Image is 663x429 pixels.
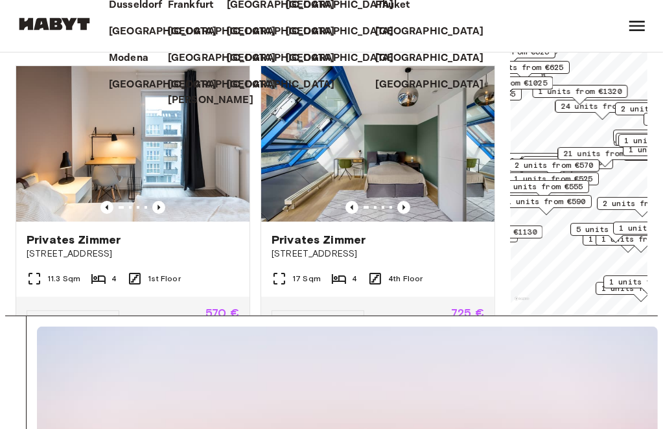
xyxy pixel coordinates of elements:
span: Move-in from [DATE] [32,314,113,324]
p: [GEOGRAPHIC_DATA] [227,77,335,93]
span: 17 Sqm [292,273,321,284]
a: [GEOGRAPHIC_DATA] [376,51,497,66]
p: Modena [109,51,148,66]
a: Marketing picture of unit DE-01-12-003-01QPrevious imagePrevious imagePrivates Zimmer[STREET_ADDR... [16,65,250,342]
p: [GEOGRAPHIC_DATA] [286,24,394,40]
a: [GEOGRAPHIC_DATA][PERSON_NAME] [168,77,289,108]
a: [GEOGRAPHIC_DATA] [376,24,497,40]
span: 2 units from €570 [515,159,594,171]
a: [GEOGRAPHIC_DATA] [376,77,497,93]
span: Privates Zimmer [27,232,121,248]
div: Map marker [509,159,599,179]
div: Map marker [448,226,543,246]
span: [STREET_ADDRESS] [272,248,484,261]
p: [GEOGRAPHIC_DATA] [376,51,484,66]
div: Map marker [476,153,567,173]
img: Marketing picture of unit DE-01-12-003-01Q [16,66,250,222]
span: 4th Floor [388,273,423,284]
span: Move-in from [DATE] [277,314,358,324]
button: Previous image [152,201,165,214]
span: 11.3 Sqm [47,273,80,284]
span: 21 units from €575 [564,148,647,159]
div: Map marker [570,223,661,243]
p: [GEOGRAPHIC_DATA] [168,24,276,40]
div: Map marker [558,147,653,167]
span: 1st Floor [148,273,180,284]
span: 1 units from €525 [514,173,593,185]
div: Map marker [508,172,599,192]
span: 4 units from €605 [528,157,607,168]
a: [GEOGRAPHIC_DATA] [168,51,289,66]
span: 5 units from €590 [576,224,655,235]
span: 24 units from €530 [561,100,645,112]
button: Previous image [345,201,358,214]
p: [GEOGRAPHIC_DATA] [227,51,335,66]
p: [GEOGRAPHIC_DATA] [168,51,276,66]
button: Previous image [397,201,410,214]
p: [GEOGRAPHIC_DATA] [376,24,484,40]
a: [GEOGRAPHIC_DATA] [286,51,407,66]
a: Modena [109,51,161,66]
span: Privates Zimmer [272,232,366,248]
a: [GEOGRAPHIC_DATA] [227,51,348,66]
span: 905 € [422,313,446,325]
span: 4 [352,273,357,284]
a: [GEOGRAPHIC_DATA] [109,77,230,93]
span: 1 units from €1130 [454,226,537,238]
p: [GEOGRAPHIC_DATA] [109,77,217,93]
a: [GEOGRAPHIC_DATA] [109,24,230,40]
button: Previous image [100,201,113,214]
div: Map marker [522,156,613,176]
span: 715 € [179,313,200,325]
img: Habyt [16,17,93,30]
div: Map marker [533,85,628,105]
span: 1 units from €725 [482,154,561,165]
a: Mapbox logo [515,297,529,312]
a: [GEOGRAPHIC_DATA] [286,24,407,40]
p: [GEOGRAPHIC_DATA] [227,24,335,40]
span: 725 € [451,307,484,319]
a: [GEOGRAPHIC_DATA] [227,77,348,93]
a: [GEOGRAPHIC_DATA] [168,24,289,40]
span: [STREET_ADDRESS] [27,248,239,261]
span: 2 units from €555 [504,181,583,192]
div: Map marker [501,195,592,215]
p: [GEOGRAPHIC_DATA] [376,77,484,93]
a: [GEOGRAPHIC_DATA] [227,24,348,40]
span: 1 units from €590 [507,196,586,207]
p: [GEOGRAPHIC_DATA] [109,24,217,40]
p: [GEOGRAPHIC_DATA] [286,51,394,66]
p: [GEOGRAPHIC_DATA][PERSON_NAME] [168,77,276,108]
span: 4 [111,273,117,284]
a: Marketing picture of unit DE-01-010-002-01HFPrevious imagePrevious imagePrivates Zimmer[STREET_AD... [261,65,495,342]
span: 570 € [205,307,239,319]
div: Map marker [498,180,589,200]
